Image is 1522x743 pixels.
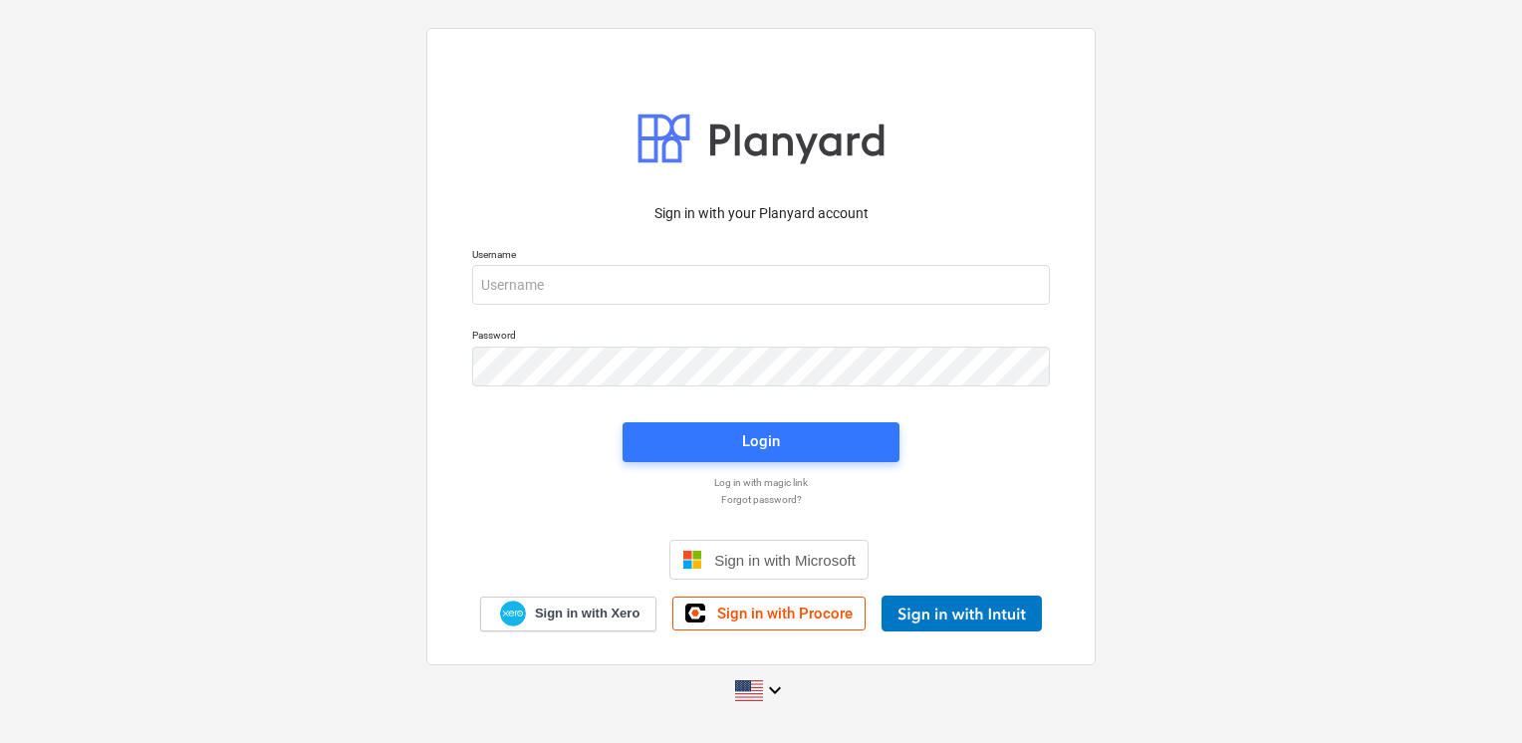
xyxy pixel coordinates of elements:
span: Sign in with Procore [717,605,853,622]
span: Sign in with Xero [535,605,639,622]
a: Forgot password? [462,493,1060,506]
img: Microsoft logo [682,550,702,570]
a: Sign in with Xero [480,597,657,631]
p: Username [472,248,1050,265]
i: keyboard_arrow_down [763,678,787,702]
p: Sign in with your Planyard account [472,203,1050,224]
div: Login [742,428,780,454]
p: Password [472,329,1050,346]
a: Log in with magic link [462,476,1060,489]
img: Xero logo [500,601,526,627]
button: Login [623,422,899,462]
span: Sign in with Microsoft [714,552,856,569]
input: Username [472,265,1050,305]
a: Sign in with Procore [672,597,866,630]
